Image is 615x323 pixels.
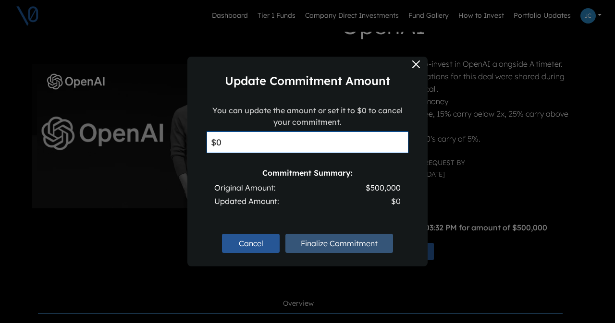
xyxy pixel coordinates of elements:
label: You can update the amount or set it to $0 to cancel your commitment. [207,105,408,128]
button: Cancel [222,234,280,253]
div: Update Commitment Amount [195,64,420,97]
span: $0 [391,195,401,207]
button: Close [408,57,424,72]
span: Original Amount: [214,182,276,193]
input: Enter new amount [207,132,408,153]
button: Finalize Commitment [285,234,393,253]
span: $500,000 [366,182,401,193]
h6: Commitment Summary: [214,168,401,178]
span: Updated Amount: [214,195,279,207]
